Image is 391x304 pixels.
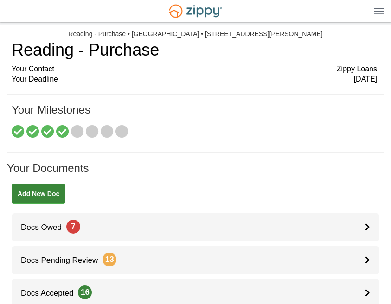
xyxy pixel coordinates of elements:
[12,41,377,59] h1: Reading - Purchase
[12,289,92,298] span: Docs Accepted
[12,256,116,265] span: Docs Pending Review
[12,184,65,204] a: Add New Doc
[68,30,322,38] div: Reading - Purchase • [GEOGRAPHIC_DATA] • [STREET_ADDRESS][PERSON_NAME]
[12,64,377,75] div: Your Contact
[7,162,384,184] h1: Your Documents
[12,223,80,232] span: Docs Owed
[66,220,80,234] span: 7
[337,64,377,75] span: Zippy Loans
[12,74,377,85] div: Your Deadline
[12,246,379,274] a: Docs Pending Review13
[78,285,92,299] span: 16
[12,213,379,241] a: Docs Owed7
[103,253,116,266] span: 13
[374,7,384,14] img: Mobile Dropdown Menu
[354,74,377,85] span: [DATE]
[12,104,377,125] h1: Your Milestones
